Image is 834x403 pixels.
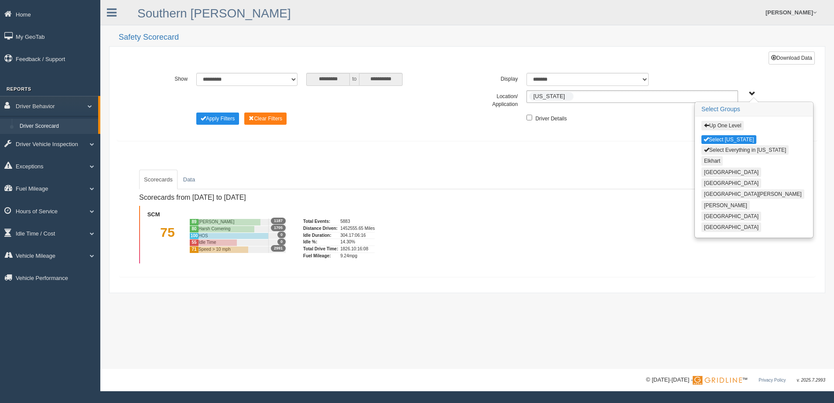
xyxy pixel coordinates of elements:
[467,90,522,108] label: Location/ Application
[340,246,375,253] div: 1826.10:16:08
[701,178,761,188] button: [GEOGRAPHIC_DATA]
[701,121,744,130] button: Up One Level
[350,73,359,86] span: to
[693,376,742,385] img: Gridline
[701,135,756,144] button: Select [US_STATE]
[303,239,338,246] div: Idle %:
[340,239,375,246] div: 14.30%
[189,219,198,225] div: 89
[271,218,286,224] span: 1187
[701,145,789,155] button: Select Everything in [US_STATE]
[701,201,750,210] button: [PERSON_NAME]
[16,119,98,134] a: Driver Scorecard
[701,189,804,199] button: [GEOGRAPHIC_DATA][PERSON_NAME]
[271,245,286,252] span: 2991
[244,113,287,125] button: Change Filter Options
[137,73,192,83] label: Show
[139,194,401,201] h4: Scorecards from [DATE] to [DATE]
[137,7,291,20] a: Southern [PERSON_NAME]
[189,246,198,253] div: 71
[467,73,522,83] label: Display
[196,113,239,125] button: Change Filter Options
[277,232,286,238] span: 0
[701,212,761,221] button: [GEOGRAPHIC_DATA]
[147,211,160,218] b: SCM
[695,102,813,116] h3: Select Groups
[303,225,338,232] div: Distance Driven:
[797,378,825,383] span: v. 2025.7.2993
[303,232,338,239] div: Idle Duration:
[340,219,375,225] div: 5883
[189,225,198,232] div: 80
[277,239,286,245] span: 0
[340,225,375,232] div: 1452555.65 Miles
[701,156,723,166] button: Elkhart
[271,225,286,231] span: 1705
[340,232,375,239] div: 304.17:06:16
[769,51,815,65] button: Download Data
[340,253,375,260] div: 9.24mpg
[303,253,338,260] div: Fuel Mileage:
[759,378,786,383] a: Privacy Policy
[189,239,198,246] div: 55
[139,170,178,190] a: Scorecards
[189,232,198,239] div: 100
[303,246,338,253] div: Total Drive Time:
[701,167,761,177] button: [GEOGRAPHIC_DATA]
[533,93,565,99] span: [US_STATE]
[535,113,567,123] label: Driver Details
[701,222,761,232] button: [GEOGRAPHIC_DATA]
[119,33,825,42] h2: Safety Scorecard
[178,170,200,190] a: Data
[303,219,338,225] div: Total Events:
[646,376,825,385] div: © [DATE]-[DATE] - ™
[146,219,189,259] div: 75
